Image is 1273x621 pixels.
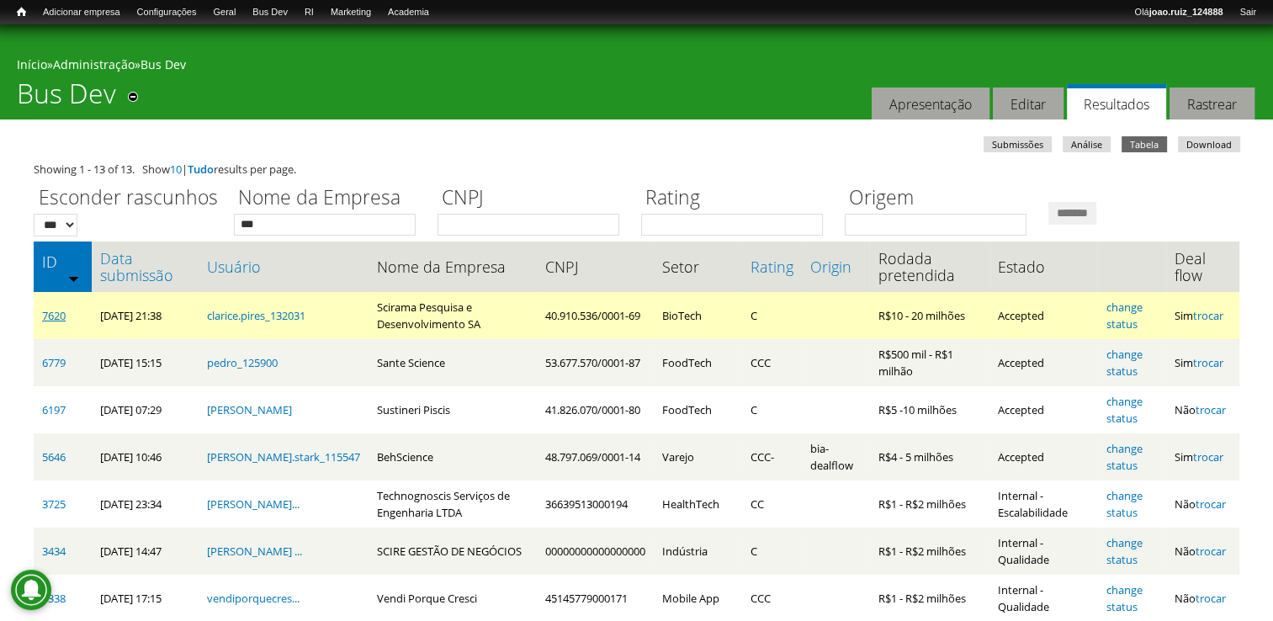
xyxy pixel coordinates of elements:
td: [DATE] 07:29 [92,386,199,433]
td: bia-dealflow [801,433,869,480]
a: trocar [1193,449,1223,464]
a: 3338 [42,591,66,606]
div: » » [17,56,1256,77]
td: 41.826.070/0001-80 [537,386,654,433]
td: Não [1166,528,1239,575]
a: Usuário [207,258,360,275]
td: Sim [1166,292,1239,339]
td: Internal - Escalabilidade [989,480,1098,528]
td: CCC- [741,433,801,480]
td: R$500 mil - R$1 milhão [869,339,989,386]
a: Bus Dev [244,4,296,21]
th: Deal flow [1166,241,1239,292]
a: Apresentação [872,88,989,120]
a: change status [1106,582,1142,614]
td: R$5 -10 milhões [869,386,989,433]
a: Sair [1231,4,1265,21]
label: Esconder rascunhos [34,183,223,214]
a: Administração [53,56,135,72]
a: pedro_125900 [207,355,278,370]
th: Rodada pretendida [869,241,989,292]
a: 3434 [42,544,66,559]
td: C [741,292,801,339]
a: [PERSON_NAME].stark_115547 [207,449,360,464]
td: FoodTech [654,339,742,386]
td: BioTech [654,292,742,339]
a: change status [1106,488,1142,520]
a: Adicionar empresa [34,4,129,21]
a: 6779 [42,355,66,370]
a: trocar [1196,496,1226,512]
td: Sim [1166,433,1239,480]
td: Accepted [989,433,1098,480]
span: Início [17,6,26,18]
td: 48.797.069/0001-14 [537,433,654,480]
td: [DATE] 21:38 [92,292,199,339]
a: Academia [379,4,438,21]
td: FoodTech [654,386,742,433]
td: Não [1166,386,1239,433]
td: 53.677.570/0001-87 [537,339,654,386]
a: Download [1178,136,1240,152]
a: Início [17,56,47,72]
label: Nome da Empresa [234,183,427,214]
a: trocar [1196,544,1226,559]
a: Tabela [1122,136,1167,152]
a: change status [1106,441,1142,473]
td: SCIRE GESTÃO DE NEGÓCIOS [369,528,537,575]
td: R$4 - 5 milhões [869,433,989,480]
td: [DATE] 10:46 [92,433,199,480]
label: Rating [641,183,834,214]
td: Accepted [989,292,1098,339]
td: R$1 - R$2 milhões [869,480,989,528]
td: BehScience [369,433,537,480]
a: trocar [1193,308,1223,323]
img: ordem crescente [68,273,79,284]
th: CNPJ [537,241,654,292]
a: Submissões [984,136,1052,152]
a: Origin [809,258,861,275]
a: clarice.pires_132031 [207,308,305,323]
td: R$10 - 20 milhões [869,292,989,339]
a: [PERSON_NAME]... [207,496,300,512]
a: ID [42,253,83,270]
h1: Bus Dev [17,77,116,119]
a: 10 [170,162,182,177]
td: [DATE] 14:47 [92,528,199,575]
td: Accepted [989,386,1098,433]
a: Editar [993,88,1063,120]
a: change status [1106,535,1142,567]
td: Sustineri Piscis [369,386,537,433]
td: CCC [741,339,801,386]
a: RI [296,4,322,21]
td: [DATE] 23:34 [92,480,199,528]
td: 00000000000000000 [537,528,654,575]
th: Nome da Empresa [369,241,537,292]
td: C [741,528,801,575]
a: vendiporquecres... [207,591,300,606]
td: 36639513000194 [537,480,654,528]
td: Technognoscis Serviços de Engenharia LTDA [369,480,537,528]
a: trocar [1196,402,1226,417]
td: Internal - Qualidade [989,528,1098,575]
a: Resultados [1067,84,1166,120]
label: Origem [845,183,1037,214]
td: C [741,386,801,433]
a: 3725 [42,496,66,512]
a: Geral [204,4,244,21]
a: Marketing [322,4,379,21]
a: Rastrear [1170,88,1254,120]
strong: joao.ruiz_124888 [1149,7,1223,17]
a: 7620 [42,308,66,323]
a: [PERSON_NAME] [207,402,292,417]
td: CC [741,480,801,528]
div: Showing 1 - 13 of 13. Show | results per page. [34,161,1239,178]
a: 5646 [42,449,66,464]
td: Scirama Pesquisa e Desenvolvimento SA [369,292,537,339]
th: Setor [654,241,742,292]
td: HealthTech [654,480,742,528]
a: Análise [1063,136,1111,152]
a: Tudo [188,162,214,177]
a: change status [1106,394,1142,426]
td: Indústria [654,528,742,575]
